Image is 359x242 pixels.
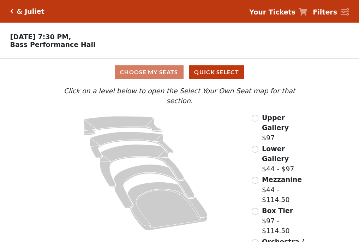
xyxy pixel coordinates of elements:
[262,206,309,236] label: $97 - $114.50
[10,9,13,14] a: Click here to go back to filters
[262,144,309,174] label: $44 - $97
[128,182,208,230] path: Orchestra / Parterre Circle - Seats Available: 22
[262,114,289,132] span: Upper Gallery
[249,7,307,17] a: Your Tickets
[84,116,163,135] path: Upper Gallery - Seats Available: 306
[313,8,337,16] strong: Filters
[262,175,309,205] label: $44 - $114.50
[90,132,174,158] path: Lower Gallery - Seats Available: 84
[313,7,349,17] a: Filters
[262,145,289,163] span: Lower Gallery
[50,86,309,106] p: Click on a level below to open the Select Your Own Seat map for that section.
[262,113,309,143] label: $97
[249,8,295,16] strong: Your Tickets
[17,7,44,16] h5: & Juliet
[262,207,293,214] span: Box Tier
[189,65,244,79] button: Quick Select
[262,176,302,183] span: Mezzanine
